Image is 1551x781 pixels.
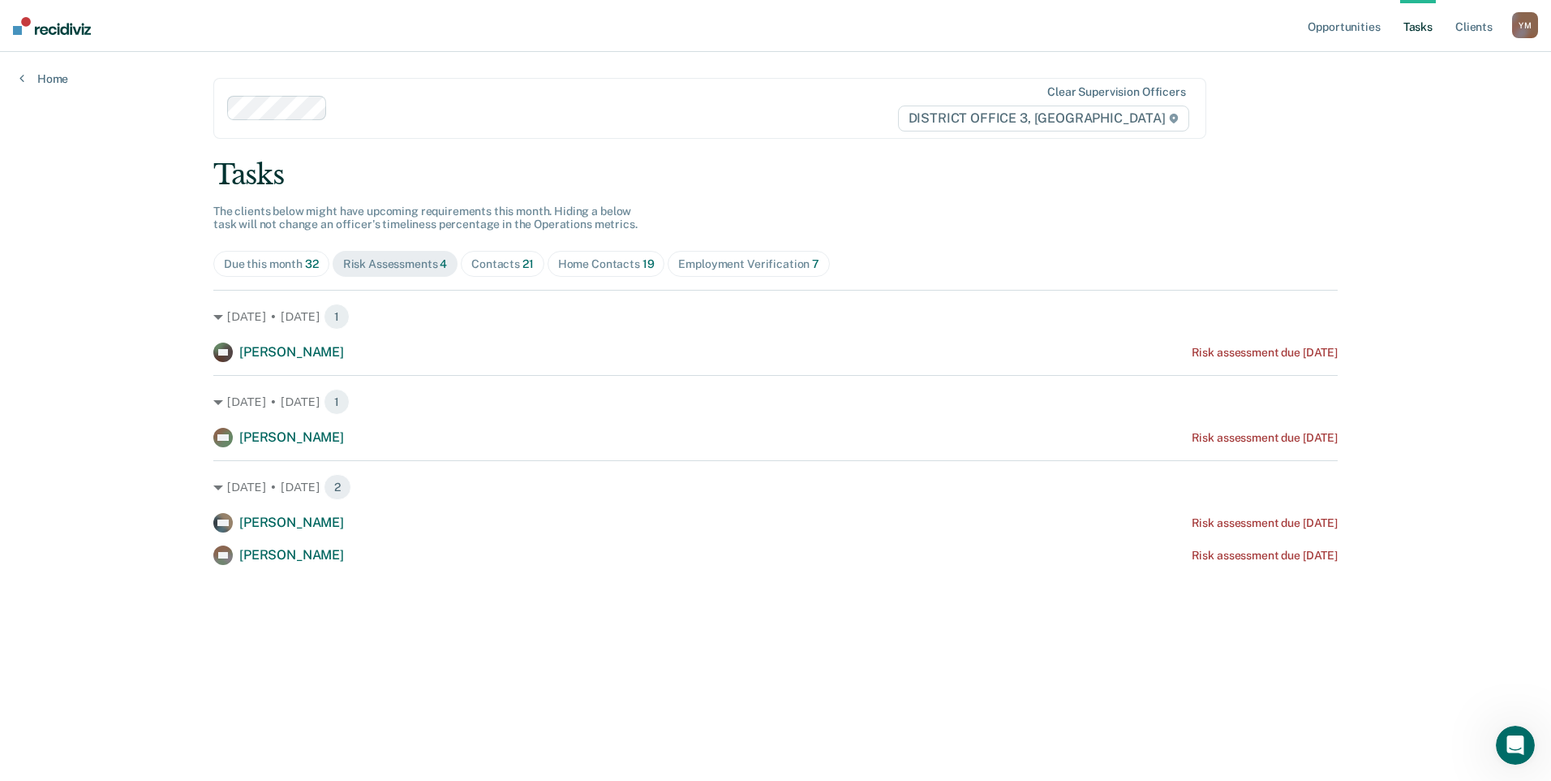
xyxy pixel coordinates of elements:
[812,257,819,270] span: 7
[1047,85,1185,99] div: Clear supervision officers
[471,257,534,271] div: Contacts
[239,344,344,360] span: [PERSON_NAME]
[19,71,68,86] a: Home
[239,547,344,563] span: [PERSON_NAME]
[642,257,655,270] span: 19
[1192,431,1338,445] div: Risk assessment due [DATE]
[213,158,1338,192] div: Tasks
[224,257,319,271] div: Due this month
[898,106,1189,132] span: DISTRICT OFFICE 3, [GEOGRAPHIC_DATA]
[213,304,1338,330] div: [DATE] • [DATE] 1
[213,474,1338,500] div: [DATE] • [DATE] 2
[239,429,344,445] span: [PERSON_NAME]
[324,304,350,330] span: 1
[213,389,1338,415] div: [DATE] • [DATE] 1
[13,17,91,35] img: Recidiviz
[1512,12,1538,38] button: YM
[522,257,534,270] span: 21
[239,515,344,530] span: [PERSON_NAME]
[1192,346,1338,360] div: Risk assessment due [DATE]
[324,474,351,500] span: 2
[1512,12,1538,38] div: Y M
[678,257,819,271] div: Employment Verification
[213,205,638,231] span: The clients below might have upcoming requirements this month. Hiding a below task will not chang...
[324,389,350,415] span: 1
[440,257,447,270] span: 4
[1496,726,1535,765] iframe: Intercom live chat
[305,257,319,270] span: 32
[558,257,655,271] div: Home Contacts
[1192,516,1338,530] div: Risk assessment due [DATE]
[1192,549,1338,563] div: Risk assessment due [DATE]
[343,257,448,271] div: Risk Assessments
